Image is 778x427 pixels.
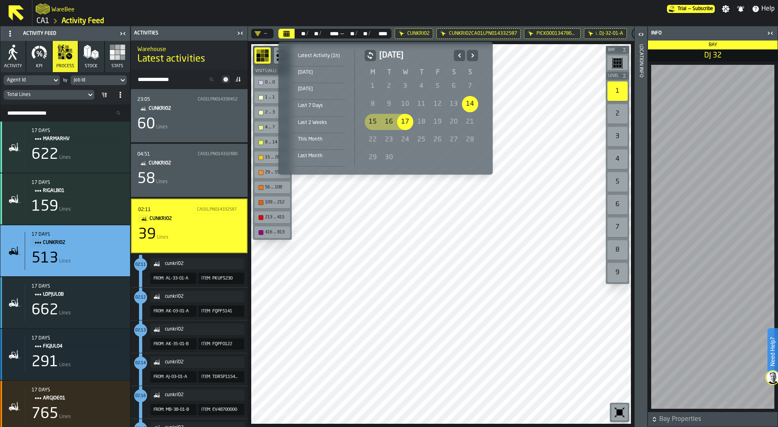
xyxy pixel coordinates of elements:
[293,135,345,144] div: This Month
[462,78,478,94] div: 7
[365,132,381,148] div: Monday 22 September 2025
[381,132,397,148] div: Tuesday 23 September 2025
[462,114,478,130] div: Sunday 21 September 2025
[430,132,446,148] div: Friday 26 September 2025
[397,132,413,148] div: 24
[365,96,381,112] div: 8
[413,96,430,112] div: 11
[446,68,462,77] th: S
[381,114,397,130] div: Tuesday 16 September 2025 selected
[381,78,397,94] div: Tuesday 2 September 2025
[293,51,345,60] div: Latest Activity (1h)
[365,68,478,167] table: September 2025
[293,101,345,110] div: Last 7 Days
[397,114,413,130] div: 17
[381,68,397,77] th: T
[413,114,430,130] div: Thursday 18 September 2025
[462,114,478,130] div: 21
[446,78,462,94] div: 6
[454,50,465,61] button: Previous
[462,96,478,112] div: Selected Range: Sunday 14 September to Wednesday 17 September 2025, Sunday 14 September 2025 sele...
[430,96,446,112] div: 12
[413,132,430,148] div: Thursday 25 September 2025
[413,114,430,130] div: 18
[413,78,430,94] div: 4
[430,132,446,148] div: 26
[413,68,430,77] th: T
[365,149,381,166] div: 29
[397,96,413,112] div: Wednesday 10 September 2025
[413,132,430,148] div: 25
[381,96,397,112] div: Tuesday 9 September 2025
[446,132,462,148] div: 27
[285,48,486,168] div: Select date range Select date range
[768,329,777,374] label: Need Help?
[430,78,446,94] div: Friday 5 September 2025
[381,96,397,112] div: 9
[397,78,413,94] div: Wednesday 3 September 2025
[365,114,381,130] div: Monday 15 September 2025 selected
[413,96,430,112] div: Thursday 11 September 2025
[397,114,413,130] div: Selected Range: Sunday 14 September to Wednesday 17 September 2025, Wednesday 17 September 2025 s...
[446,96,462,112] div: 13
[381,132,397,148] div: 23
[446,78,462,94] div: Saturday 6 September 2025
[467,50,478,61] button: Next
[462,132,478,148] div: Sunday 28 September 2025
[430,114,446,130] div: Friday 19 September 2025
[365,68,381,77] th: M
[379,50,451,61] h2: [DATE]
[365,50,478,167] div: September 2025
[446,132,462,148] div: Saturday 27 September 2025
[381,149,397,166] div: Tuesday 30 September 2025
[381,78,397,94] div: 2
[397,132,413,148] div: Wednesday 24 September 2025
[365,114,381,130] div: 15
[365,96,381,112] div: Monday 8 September 2025
[397,68,413,77] th: W
[462,132,478,148] div: 28
[293,152,345,160] div: Last Month
[446,114,462,130] div: Saturday 20 September 2025
[446,114,462,130] div: 20
[381,149,397,166] div: 30
[462,68,478,77] th: S
[462,96,478,112] div: 14
[430,114,446,130] div: 19
[413,78,430,94] div: Thursday 4 September 2025
[365,149,381,166] div: Monday 29 September 2025
[365,132,381,148] div: 22
[430,78,446,94] div: 5
[446,96,462,112] div: Saturday 13 September 2025
[365,78,381,94] div: 1
[293,118,345,127] div: Last 2 Weeks
[293,85,345,94] div: [DATE]
[381,114,397,130] div: 16
[365,50,376,61] button: button-
[430,68,446,77] th: F
[430,96,446,112] div: Friday 12 September 2025
[365,78,381,94] div: Monday 1 September 2025
[293,68,345,77] div: [DATE]
[462,78,478,94] div: Sunday 7 September 2025
[397,78,413,94] div: 3
[397,96,413,112] div: 10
